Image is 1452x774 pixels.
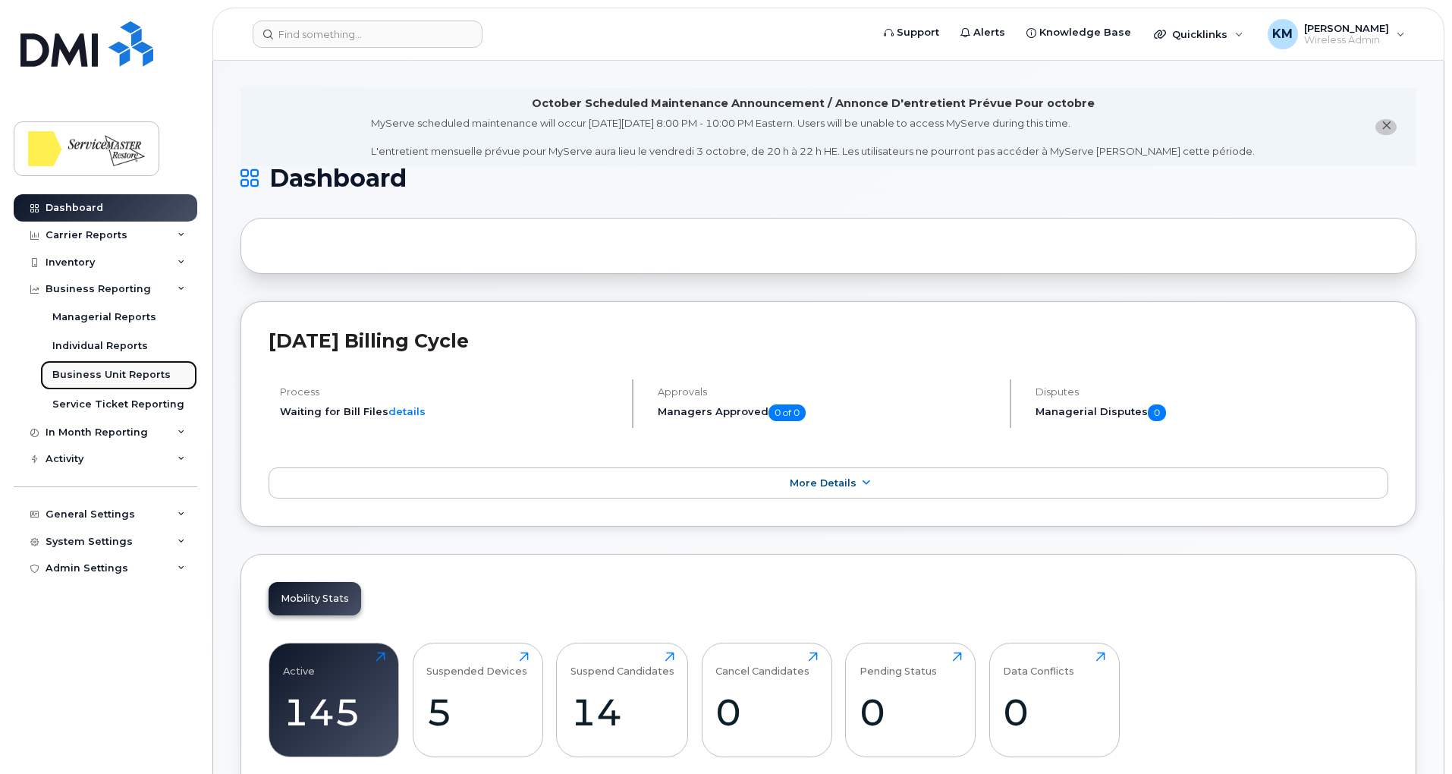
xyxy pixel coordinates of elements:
[860,652,937,677] div: Pending Status
[1036,386,1388,398] h4: Disputes
[860,690,962,735] div: 0
[790,477,856,489] span: More Details
[283,652,385,749] a: Active145
[860,652,962,749] a: Pending Status0
[426,690,529,735] div: 5
[570,652,674,677] div: Suspend Candidates
[1003,690,1105,735] div: 0
[1386,708,1441,763] iframe: Messenger Launcher
[1003,652,1074,677] div: Data Conflicts
[658,386,997,398] h4: Approvals
[570,690,674,735] div: 14
[715,652,809,677] div: Cancel Candidates
[269,329,1388,352] h2: [DATE] Billing Cycle
[269,167,407,190] span: Dashboard
[570,652,674,749] a: Suspend Candidates14
[1148,404,1166,421] span: 0
[371,116,1255,159] div: MyServe scheduled maintenance will occur [DATE][DATE] 8:00 PM - 10:00 PM Eastern. Users will be u...
[1036,404,1388,421] h5: Managerial Disputes
[658,404,997,421] h5: Managers Approved
[1375,119,1397,135] button: close notification
[388,405,426,417] a: details
[283,652,315,677] div: Active
[532,96,1095,112] div: October Scheduled Maintenance Announcement / Annonce D'entretient Prévue Pour octobre
[1003,652,1105,749] a: Data Conflicts0
[283,690,385,735] div: 145
[715,652,818,749] a: Cancel Candidates0
[715,690,818,735] div: 0
[426,652,529,749] a: Suspended Devices5
[280,386,619,398] h4: Process
[426,652,527,677] div: Suspended Devices
[768,404,806,421] span: 0 of 0
[280,404,619,419] li: Waiting for Bill Files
